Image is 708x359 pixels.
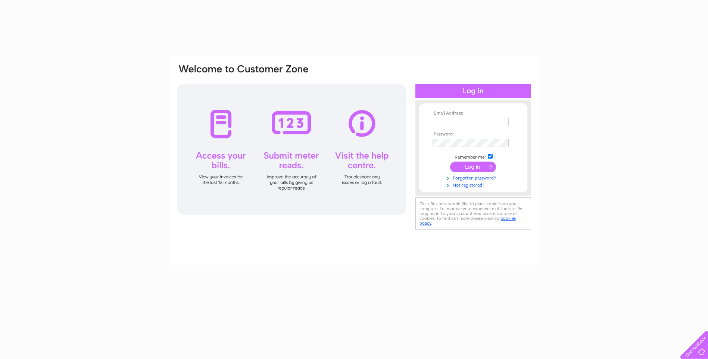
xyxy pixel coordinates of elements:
[415,197,531,230] div: Clear Business would like to place cookies on your computer to improve your experience of the sit...
[432,174,517,181] a: Forgotten password?
[430,111,517,116] th: Email Address:
[430,132,517,137] th: Password:
[450,162,496,172] input: Submit
[430,153,517,160] td: Remember me?
[432,181,517,188] a: Not registered?
[420,216,516,226] a: cookies policy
